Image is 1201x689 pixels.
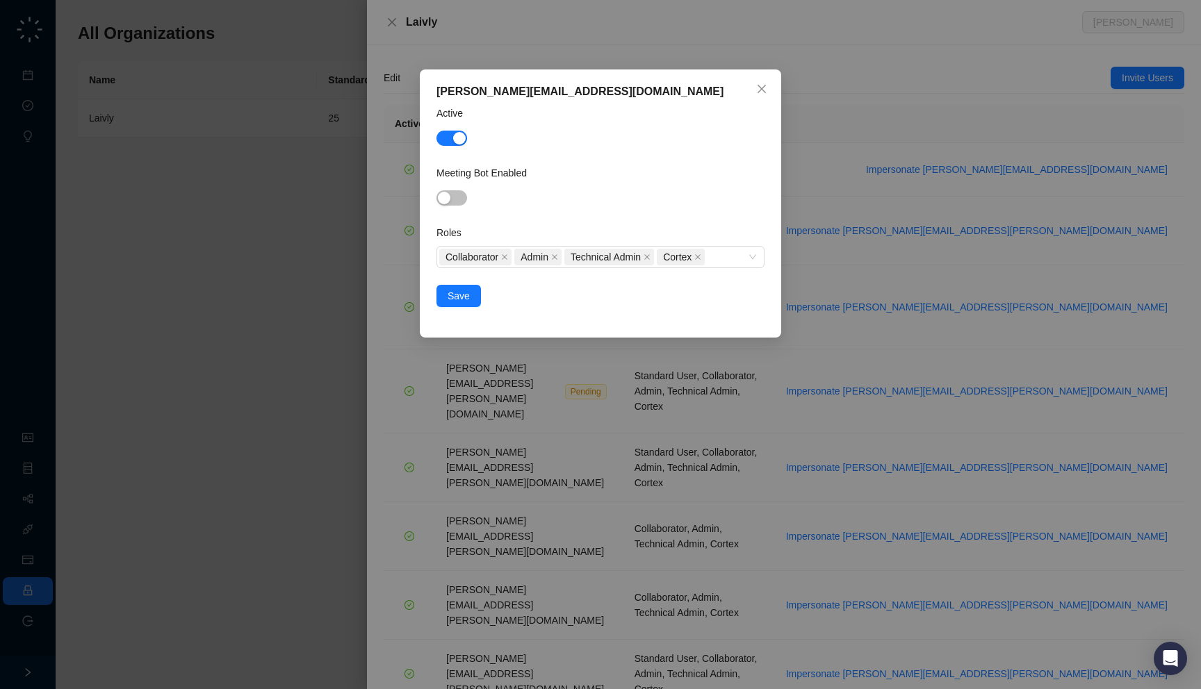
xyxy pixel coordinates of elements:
[571,249,641,265] span: Technical Admin
[436,106,473,121] label: Active
[436,285,481,307] button: Save
[694,254,701,260] span: close
[448,288,470,304] span: Save
[436,131,467,146] button: Active
[436,225,471,240] label: Roles
[514,249,562,265] span: Admin
[1154,642,1187,675] div: Open Intercom Messenger
[446,249,498,265] span: Collaborator
[436,190,467,206] button: Meeting Bot Enabled
[564,249,654,265] span: Technical Admin
[751,78,773,100] button: Close
[657,249,705,265] span: Cortex
[756,83,767,94] span: close
[436,165,537,181] label: Meeting Bot Enabled
[436,83,765,100] div: [PERSON_NAME][EMAIL_ADDRESS][DOMAIN_NAME]
[644,254,651,260] span: close
[663,249,692,265] span: Cortex
[551,254,558,260] span: close
[501,254,508,260] span: close
[439,249,512,265] span: Collaborator
[521,249,548,265] span: Admin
